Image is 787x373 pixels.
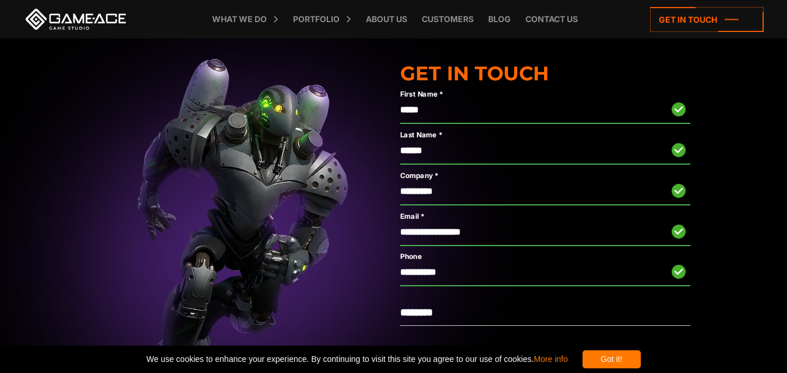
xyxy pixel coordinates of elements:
label: Phone [400,251,633,262]
a: More info [534,354,567,364]
div: Got it! [583,350,641,368]
label: Company * [400,170,633,182]
a: Get in touch [650,7,764,32]
span: We use cookies to enhance your experience. By continuing to visit this site you agree to our use ... [146,350,567,368]
label: Email * [400,211,633,222]
label: Last Name * [400,129,633,141]
label: First Name * [400,88,633,100]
